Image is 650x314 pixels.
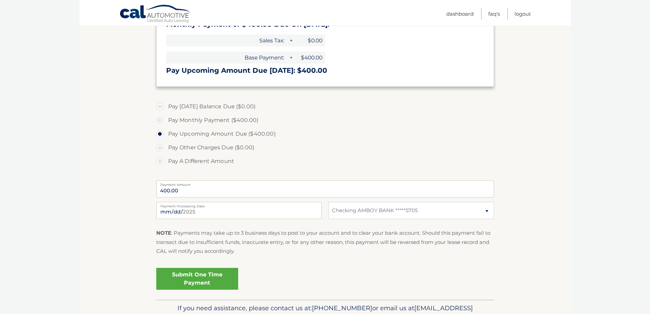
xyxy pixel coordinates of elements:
[446,8,474,19] a: Dashboard
[294,35,325,46] span: $0.00
[119,4,191,24] a: Cal Automotive
[515,8,531,19] a: Logout
[156,113,494,127] label: Pay Monthly Payment ($400.00)
[166,35,287,46] span: Sales Tax:
[294,52,325,64] span: $400.00
[287,35,294,46] span: +
[312,304,372,312] span: [PHONE_NUMBER]
[156,230,171,236] strong: NOTE
[156,180,494,186] label: Payment Amount
[287,52,294,64] span: +
[156,100,494,113] label: Pay [DATE] Balance Due ($0.00)
[156,202,322,219] input: Payment Date
[156,202,322,207] label: Payment Processing Date
[156,127,494,141] label: Pay Upcoming Amount Due ($400.00)
[156,154,494,168] label: Pay A Different Amount
[156,141,494,154] label: Pay Other Charges Due ($0.00)
[156,180,494,197] input: Payment Amount
[166,52,287,64] span: Base Payment:
[156,268,238,290] a: Submit One Time Payment
[156,229,494,256] p: : Payments may take up to 3 business days to post to your account and to clear your bank account....
[166,66,484,75] h3: Pay Upcoming Amount Due [DATE]: $400.00
[488,8,500,19] a: FAQ's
